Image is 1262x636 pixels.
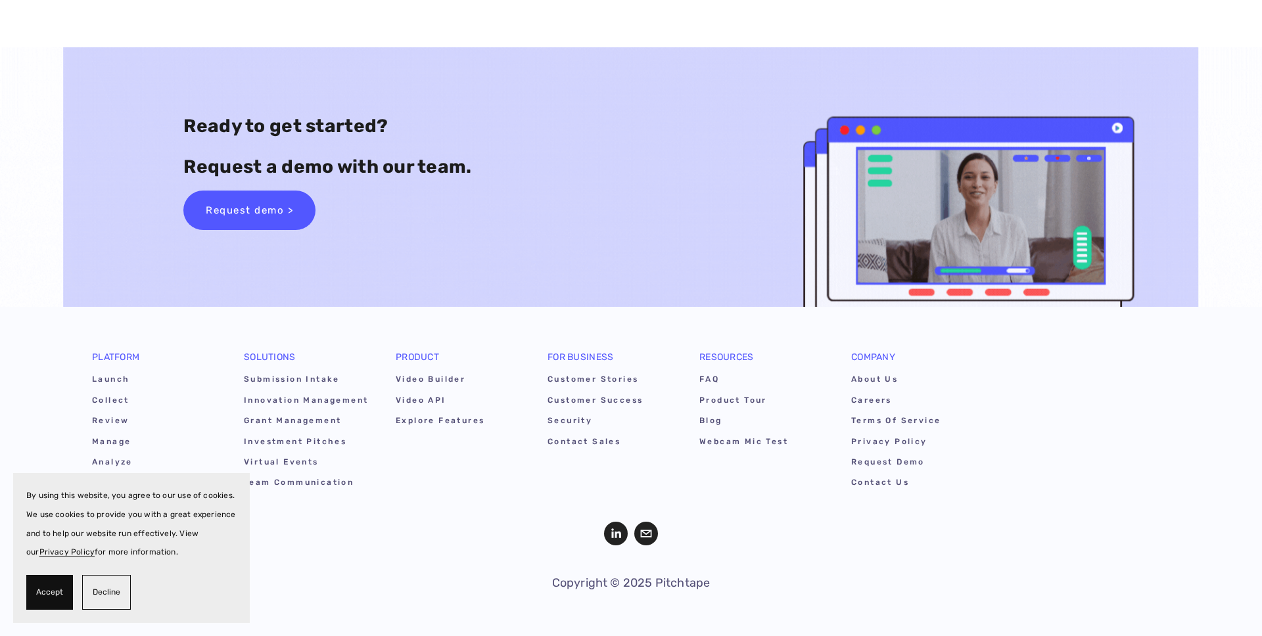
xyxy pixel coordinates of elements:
span: Decline [93,583,120,602]
a: Video Builder [396,371,521,392]
a: LinkedIn [604,522,628,545]
a: Security [548,413,673,433]
p: By using this website, you agree to our use of cookies. We use cookies to provide you with a grea... [26,486,237,562]
a: Product Tour [699,392,825,413]
a: Blog [699,413,825,433]
a: Video API [396,392,521,413]
div: Solutions [244,353,369,371]
strong: Request a demo with our team. [183,156,471,177]
section: Cookie banner [13,473,250,623]
div: For Business [548,353,673,371]
a: Analyze [92,454,218,474]
button: Decline [82,575,131,610]
a: About Us [851,371,977,392]
div: Product [396,353,521,371]
div: Resources [699,353,825,371]
a: Request demo > [183,191,315,230]
a: Submission Intake [244,371,369,392]
a: Innovation Management [244,392,369,413]
a: Privacy Policy [39,547,95,556]
a: Request Demo [851,454,977,474]
a: Terms of Service [851,413,977,433]
a: Launch [92,371,218,392]
div: Platform [92,353,218,371]
a: Grant Management [244,413,369,433]
a: Contact Us [851,474,977,495]
a: Privacy Policy [851,434,977,454]
a: Contact Sales [548,434,673,454]
a: Webcam Mic Test [699,434,825,454]
strong: Ready to get started? [183,115,388,137]
a: hello@pitchtape.com [634,522,658,545]
div: Company [851,353,977,371]
iframe: Chat Widget [1196,573,1262,636]
a: Manage [92,434,218,454]
a: Investment Pitches [244,434,369,454]
a: Team Communication [244,474,369,495]
a: Customer Success [548,392,673,413]
a: FAQ [699,371,825,392]
span: Accept [36,583,63,602]
a: Careers [851,392,977,413]
a: Customer Stories [548,371,673,392]
a: Collect [92,392,218,413]
a: Review [92,413,218,433]
p: Copyright © 2025 Pitchtape [367,574,895,593]
button: Accept [26,575,73,610]
a: Virtual Events [244,454,369,474]
a: Explore Features [396,413,521,433]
